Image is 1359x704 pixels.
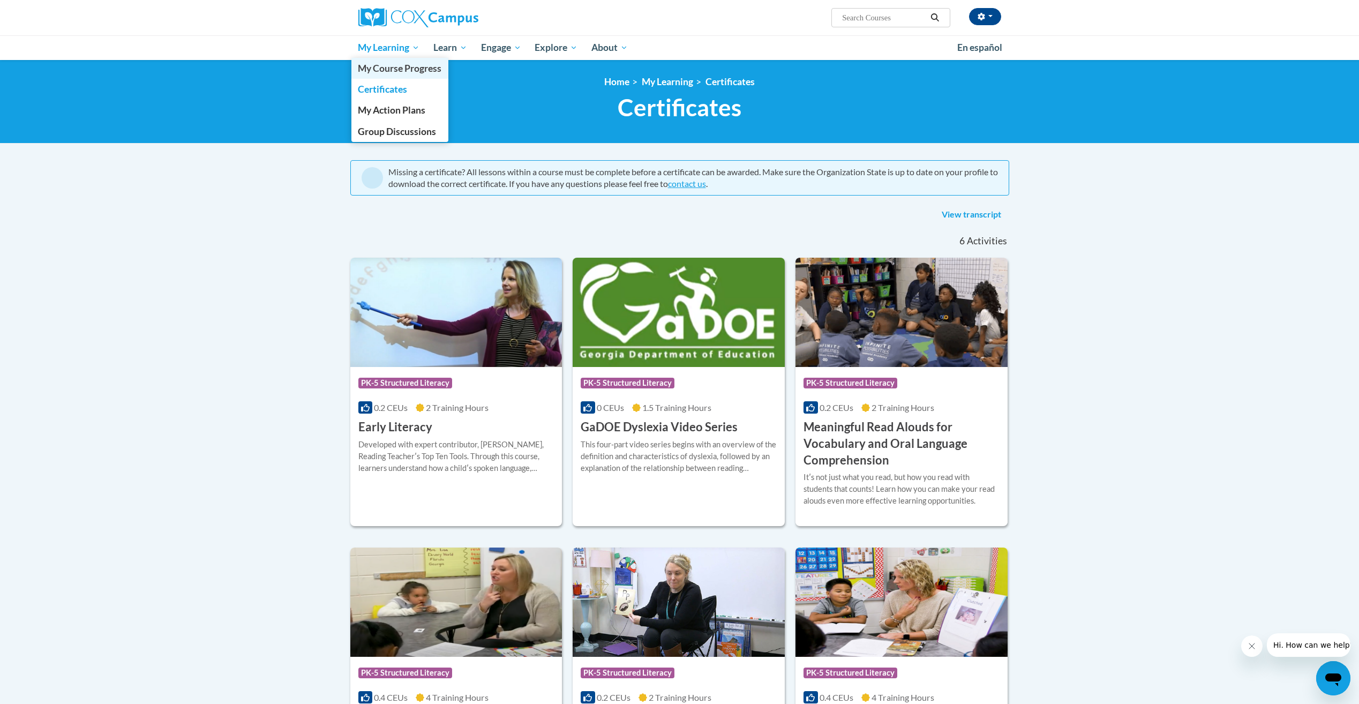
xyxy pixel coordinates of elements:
div: Missing a certificate? All lessons within a course must be complete before a certificate can be a... [388,166,998,190]
a: My Learning [642,76,693,87]
span: Activities [967,235,1007,247]
img: Course Logo [573,548,785,657]
a: Course LogoPK-5 Structured Literacy0 CEUs1.5 Training Hours GaDOE Dyslexia Video SeriesThis four-... [573,258,785,526]
span: PK-5 Structured Literacy [358,668,452,678]
a: Certificates [705,76,755,87]
a: Course LogoPK-5 Structured Literacy0.2 CEUs2 Training Hours Meaningful Read Alouds for Vocabulary... [795,258,1008,526]
span: Group Discussions [358,126,436,137]
span: 0.4 CEUs [820,692,853,702]
h3: GaDOE Dyslexia Video Series [581,419,738,436]
iframe: Message from company [1267,633,1350,657]
h3: Meaningful Read Alouds for Vocabulary and Oral Language Comprehension [804,419,1000,468]
button: Account Settings [969,8,1001,25]
a: Learn [426,35,474,60]
iframe: Close message [1241,635,1263,657]
span: 2 Training Hours [872,402,934,413]
button: Search [927,11,943,24]
span: Learn [433,41,467,54]
span: Engage [481,41,521,54]
input: Search Courses [841,11,927,24]
span: En español [957,42,1002,53]
span: 2 Training Hours [649,692,711,702]
div: Developed with expert contributor, [PERSON_NAME], Reading Teacherʹs Top Ten Tools. Through this c... [358,439,554,474]
span: About [591,41,628,54]
span: 0 CEUs [597,402,624,413]
a: Course LogoPK-5 Structured Literacy0.2 CEUs2 Training Hours Early LiteracyDeveloped with expert c... [350,258,562,526]
img: Cox Campus [358,8,478,27]
a: Home [604,76,629,87]
span: PK-5 Structured Literacy [358,378,452,388]
img: Course Logo [573,258,785,367]
span: PK-5 Structured Literacy [804,668,897,678]
img: Course Logo [350,258,562,367]
span: 4 Training Hours [426,692,489,702]
span: 0.2 CEUs [374,402,408,413]
a: Group Discussions [351,121,449,142]
span: My Action Plans [358,104,425,116]
h3: Early Literacy [358,419,432,436]
span: 6 [959,235,965,247]
div: Main menu [342,35,1017,60]
a: About [584,35,635,60]
span: PK-5 Structured Literacy [804,378,897,388]
span: Explore [535,41,577,54]
span: 0.2 CEUs [597,692,630,702]
span: Certificates [358,84,407,95]
span: My Course Progress [358,63,441,74]
a: Engage [474,35,528,60]
span: 4 Training Hours [872,692,934,702]
span: 0.4 CEUs [374,692,408,702]
a: My Course Progress [351,58,449,79]
a: contact us [668,178,706,189]
img: Course Logo [795,548,1008,657]
span: 2 Training Hours [426,402,489,413]
span: PK-5 Structured Literacy [581,378,674,388]
span: My Learning [358,41,419,54]
span: Hi. How can we help? [6,8,87,16]
div: Itʹs not just what you read, but how you read with students that counts! Learn how you can make y... [804,471,1000,507]
iframe: Button to launch messaging window [1316,661,1350,695]
a: Certificates [351,79,449,100]
span: PK-5 Structured Literacy [581,668,674,678]
img: Course Logo [350,548,562,657]
span: Certificates [618,93,741,122]
span: 1.5 Training Hours [642,402,711,413]
a: My Learning [351,35,427,60]
a: Cox Campus [358,8,562,27]
a: Explore [528,35,584,60]
div: This four-part video series begins with an overview of the definition and characteristics of dysl... [581,439,777,474]
a: My Action Plans [351,100,449,121]
img: Course Logo [795,258,1008,367]
a: View transcript [934,206,1009,223]
span: 0.2 CEUs [820,402,853,413]
a: En español [950,36,1009,59]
